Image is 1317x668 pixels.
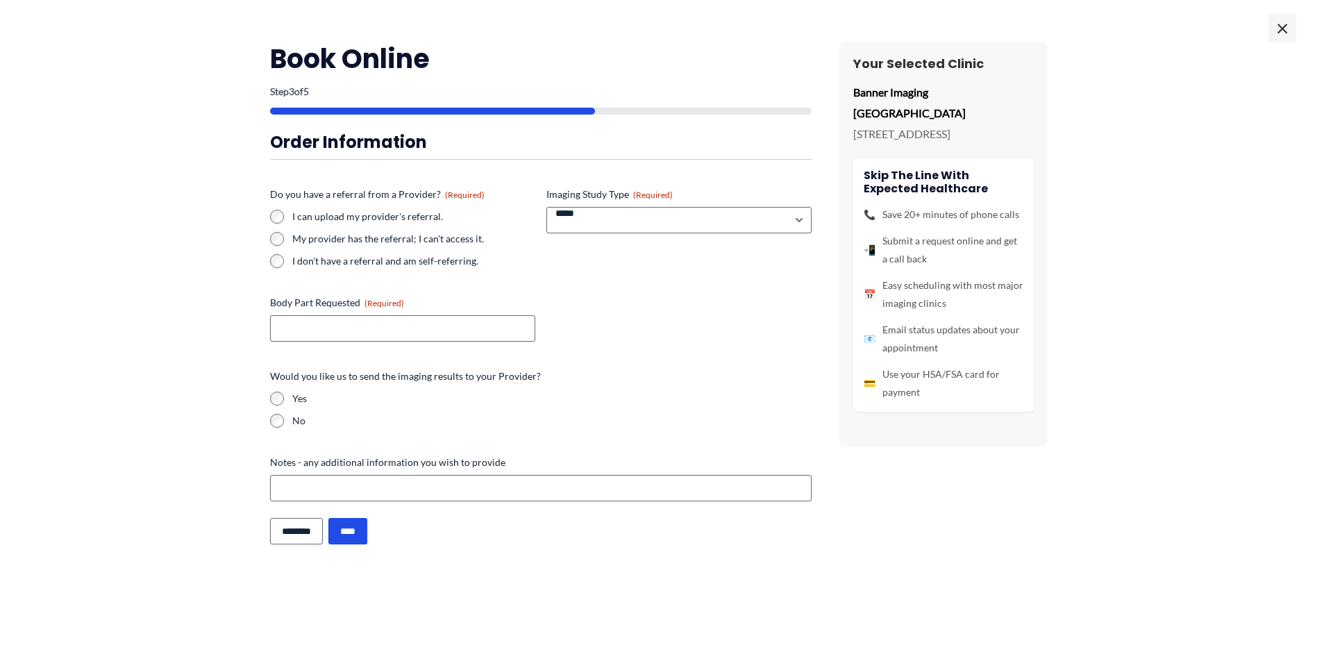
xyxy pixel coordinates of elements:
legend: Do you have a referral from a Provider? [270,187,485,201]
label: Yes [292,392,812,406]
span: (Required) [364,298,404,308]
label: No [292,414,812,428]
li: Save 20+ minutes of phone calls [864,206,1023,224]
h4: Skip the line with Expected Healthcare [864,169,1023,195]
li: Submit a request online and get a call back [864,232,1023,268]
li: Easy scheduling with most major imaging clinics [864,276,1023,312]
label: Imaging Study Type [546,187,812,201]
span: 📲 [864,241,875,259]
span: 5 [303,85,309,97]
span: (Required) [445,190,485,200]
label: Body Part Requested [270,296,535,310]
label: Notes - any additional information you wish to provide [270,456,812,469]
p: Step of [270,87,812,97]
li: Use your HSA/FSA card for payment [864,365,1023,401]
label: My provider has the referral; I can't access it. [292,232,535,246]
span: 📅 [864,285,875,303]
span: 📧 [864,330,875,348]
h2: Book Online [270,42,812,76]
label: I can upload my provider's referral. [292,210,535,224]
span: 📞 [864,206,875,224]
span: 3 [289,85,294,97]
span: × [1268,14,1296,42]
label: I don't have a referral and am self-referring. [292,254,535,268]
li: Email status updates about your appointment [864,321,1023,357]
span: (Required) [633,190,673,200]
p: [STREET_ADDRESS] [853,124,1034,144]
h3: Your Selected Clinic [853,56,1034,72]
h3: Order Information [270,131,812,153]
span: 💳 [864,374,875,392]
p: Banner Imaging [GEOGRAPHIC_DATA] [853,82,1034,123]
legend: Would you like us to send the imaging results to your Provider? [270,369,541,383]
